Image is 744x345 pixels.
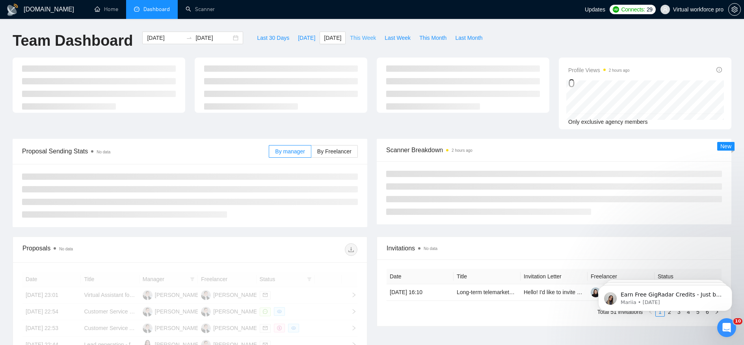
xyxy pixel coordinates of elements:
td: Long-term telemarketer needed [454,284,521,301]
span: swap-right [186,35,192,41]
div: 0 [568,76,630,91]
span: [DATE] [298,34,315,42]
span: 10 [733,318,742,324]
span: Last 30 Days [257,34,289,42]
span: user [662,7,668,12]
span: Scanner Breakdown [386,145,722,155]
span: Proposal Sending Stats [22,146,269,156]
span: [DATE] [324,34,341,42]
span: Dashboard [143,6,170,13]
span: Profile Views [568,65,630,75]
span: This Week [350,34,376,42]
img: upwork-logo.png [613,6,619,13]
span: 29 [647,5,653,14]
th: Date [387,269,454,284]
button: This Month [415,32,451,44]
button: Last 30 Days [253,32,294,44]
span: No data [59,247,73,251]
a: searchScanner [186,6,215,13]
div: Proposals [22,243,190,256]
span: No data [97,150,110,154]
button: setting [728,3,741,16]
span: to [186,35,192,41]
span: info-circle [716,67,722,73]
a: homeHome [95,6,118,13]
button: Last Week [380,32,415,44]
span: By Freelancer [317,148,352,155]
button: [DATE] [294,32,320,44]
td: [DATE] 16:10 [387,284,454,301]
input: End date [195,34,231,42]
a: Long-term telemarketer needed [457,289,534,295]
iframe: Intercom live chat [717,318,736,337]
button: Last Month [451,32,487,44]
time: 2 hours ago [452,148,472,153]
th: Title [454,269,521,284]
time: 2 hours ago [609,68,630,73]
button: This Week [346,32,380,44]
span: Last Month [455,34,482,42]
span: New [720,143,731,149]
span: No data [424,246,437,251]
span: By manager [275,148,305,155]
span: Invitations [387,243,722,253]
iframe: Intercom notifications message [586,269,744,324]
span: Connects: [621,5,645,14]
span: This Month [419,34,446,42]
h1: Team Dashboard [13,32,133,50]
span: dashboard [134,6,139,12]
input: Start date [147,34,183,42]
th: Invitation Letter [521,269,588,284]
button: [DATE] [320,32,346,44]
span: Updates [585,6,605,13]
span: Last Week [385,34,411,42]
img: logo [6,4,19,16]
span: Only exclusive agency members [568,119,648,125]
a: setting [728,6,741,13]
